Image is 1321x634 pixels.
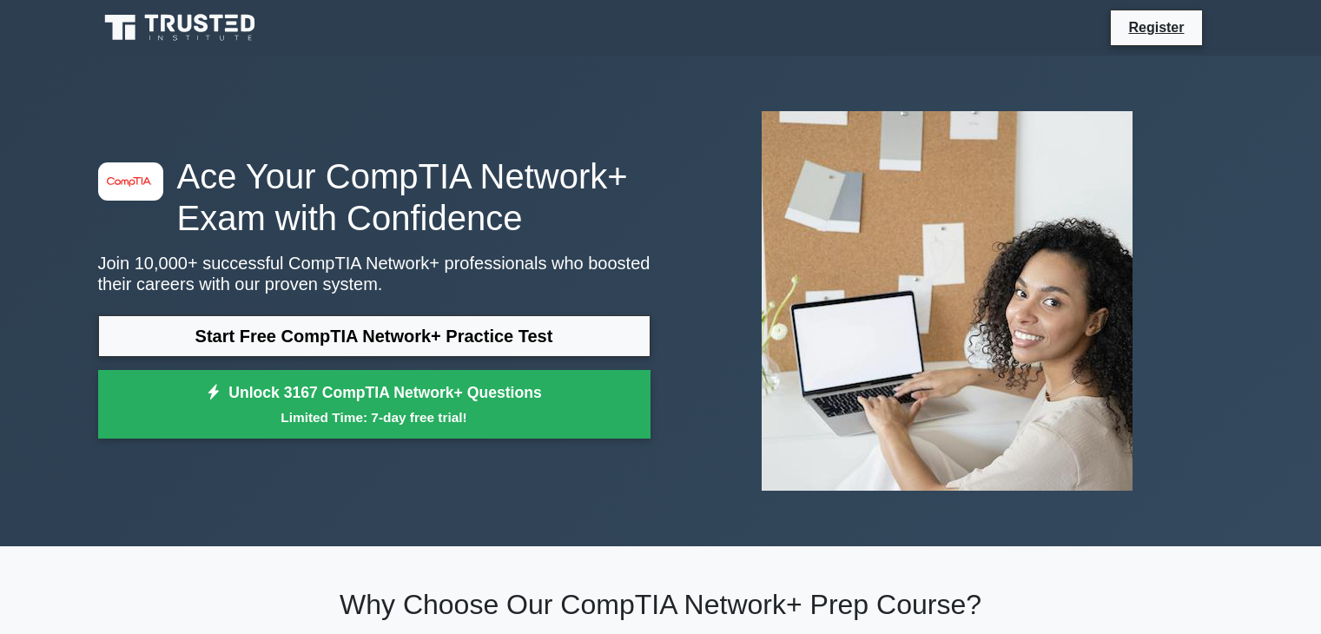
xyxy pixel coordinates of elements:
a: Register [1118,17,1194,38]
h2: Why Choose Our CompTIA Network+ Prep Course? [98,588,1224,621]
h1: Ace Your CompTIA Network+ Exam with Confidence [98,155,651,239]
small: Limited Time: 7-day free trial! [120,407,629,427]
a: Start Free CompTIA Network+ Practice Test [98,315,651,357]
p: Join 10,000+ successful CompTIA Network+ professionals who boosted their careers with our proven ... [98,253,651,294]
a: Unlock 3167 CompTIA Network+ QuestionsLimited Time: 7-day free trial! [98,370,651,439]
